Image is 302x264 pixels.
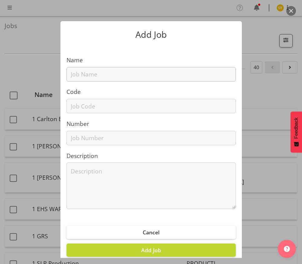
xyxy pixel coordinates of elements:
label: Code [67,88,236,96]
label: Description [67,152,236,160]
span: Add Job [141,246,161,254]
span: Cancel [143,229,160,236]
input: Job Code [67,99,236,113]
label: Number [67,120,236,128]
label: Name [67,56,236,65]
p: Add Job [67,30,236,39]
button: Feedback - Show survey [291,111,302,153]
button: Add Job [67,243,236,257]
img: help-xxl-2.png [284,246,290,252]
span: Feedback [294,118,299,139]
button: Cancel [67,226,236,239]
input: Job Name [67,67,236,82]
input: Job Number [67,131,236,145]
